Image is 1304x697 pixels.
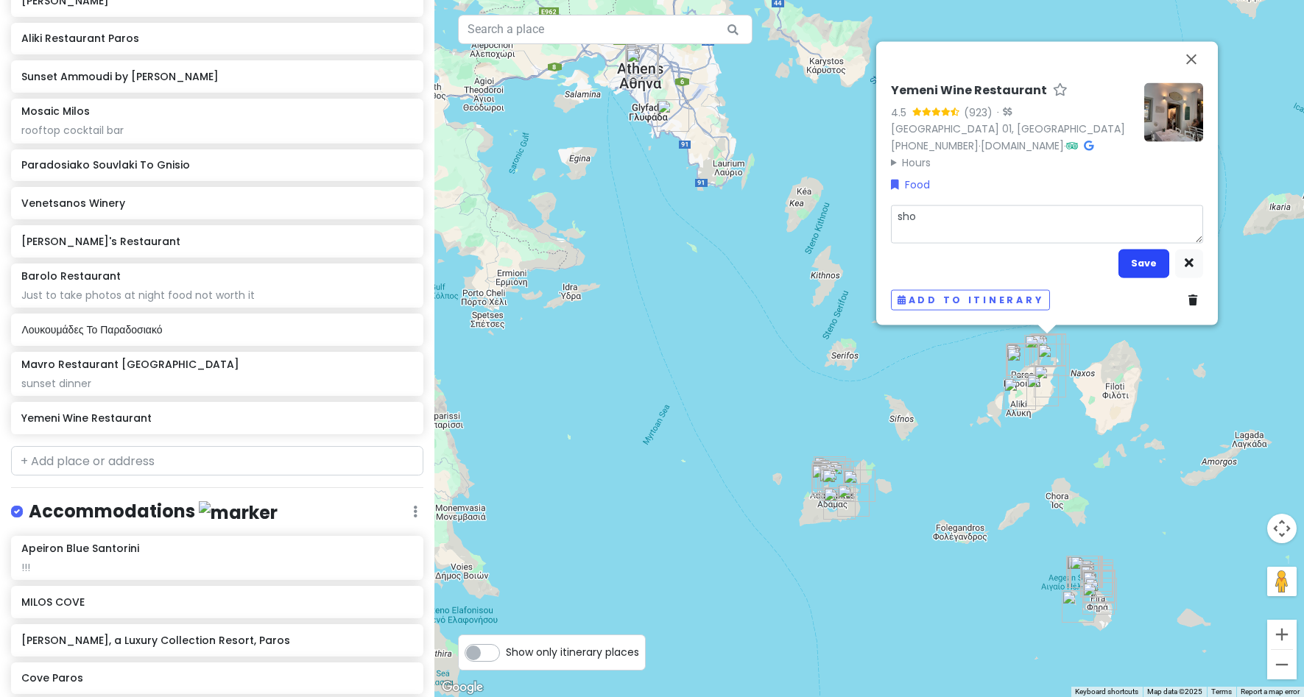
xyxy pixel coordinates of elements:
div: Akrotiri Hotel [1007,343,1040,375]
h6: Apeiron Blue Santorini [21,542,139,555]
div: Anezina Hotel & Village [1026,374,1059,406]
h6: Aliki Restaurant Paros [21,32,413,45]
div: Cove Paros [1034,334,1066,367]
h6: Mavro Restaurant [GEOGRAPHIC_DATA] [21,358,239,371]
div: Venetsanos Winery [1082,582,1115,615]
div: Just to take photos at night food not worth it [21,289,413,302]
div: Sirocco Volcanic Restaurant [837,484,870,517]
div: Aliki Restaurant Paros [1004,378,1036,410]
div: PAROCKS Luxury Hotel & Spa [1037,344,1070,376]
div: MILOS COVE [843,470,875,502]
div: Mystique, a Luxury Collection Hotel, Santorini [1071,556,1103,588]
div: Sunset Ammoudi by Paraskevas [1066,556,1099,588]
textarea: sho [891,205,1203,243]
h6: Venetsanos Winery [21,197,413,210]
h6: Mosaic Milos [21,105,90,118]
i: Google Maps [1084,140,1093,150]
input: + Add place or address [11,446,423,475]
div: Klima [811,464,844,497]
div: Sarakiniko [822,461,854,494]
div: Polco Sailing, Boat tours and Catamaran Cruises to Milos Kleftiko and Poliegos [819,467,851,499]
div: Mouratos Bakery [817,464,850,496]
img: Google [438,678,487,697]
div: Pita Frank [1031,334,1063,367]
summary: Hours [891,154,1132,170]
button: Keyboard shortcuts [1075,687,1138,697]
div: Mosaic Milos [812,461,845,494]
div: Summer Senses Luxury Resort, a member of Small Luxury Hotels [1034,365,1066,397]
div: Acropolis Museum [626,49,658,81]
h6: [PERSON_NAME], a Luxury Collection Resort, Paros [21,634,413,647]
div: Nobu Hotel Santorini [1081,559,1113,592]
button: Zoom in [1267,620,1297,649]
div: Yemeni Wine Restaurant [1031,333,1063,366]
h6: Λουκουμάδες Το Παραδοσιακό [21,323,413,336]
button: Map camera controls [1267,514,1297,543]
img: marker [199,501,278,524]
h6: Yemeni Wine Restaurant [21,411,413,425]
div: sunset dinner [21,377,413,390]
button: Add to itinerary [891,289,1050,311]
button: Close [1174,41,1209,77]
div: Firopotamos [814,456,846,489]
i: Tripadvisor [1066,140,1078,150]
a: Delete place [1188,291,1203,308]
button: Save [1118,249,1169,277]
span: Show only itinerary places [506,644,639,660]
a: [DOMAIN_NAME] [981,138,1064,152]
div: Apeiron Blue Santorini [1085,578,1117,610]
span: Map data ©2025 [1147,687,1202,696]
div: Canaves Oia Suites [1070,556,1102,588]
h6: MILOS COVE [21,595,413,609]
div: · · [891,82,1132,170]
a: Food [891,176,930,192]
div: One Of One Santorini [1081,562,1113,595]
h6: [PERSON_NAME]'s Restaurant [21,235,413,248]
h6: Paradosiako Souvlaki To Gnisio [21,158,413,171]
a: Report a map error [1241,687,1300,696]
div: Arodo [1006,344,1038,376]
a: Open this area in Google Maps (opens a new window) [438,678,487,697]
div: 4.5 [891,104,912,120]
h6: Cove Paros [21,671,413,684]
input: Search a place [458,15,753,44]
div: City Break [1083,570,1116,602]
div: Plaka Castle (Venetian Castle of Milos) [812,461,845,493]
div: Parthenon [626,47,658,79]
div: (923) [964,104,993,120]
div: Mandrakia [819,459,851,491]
div: Kapari Natural Resort [1080,565,1113,597]
div: O! Hamos! Tavern [822,469,854,501]
a: Terms (opens in new tab) [1211,687,1232,696]
a: [PHONE_NUMBER] [891,138,979,152]
div: Paradosiako Souvlaki To Gnisio [657,99,689,132]
div: Domes White Coast Milos [828,461,861,493]
div: · [993,105,1012,120]
h4: Accommodations [29,500,278,524]
img: Picture of the place [1144,82,1203,141]
button: Zoom out [1267,650,1297,679]
a: [GEOGRAPHIC_DATA] 01, [GEOGRAPHIC_DATA] [891,121,1125,135]
h6: Yemeni Wine Restaurant [891,82,1047,98]
div: Barolo Restaurant [1082,571,1115,604]
div: Ákra Akrotíri [1062,590,1094,623]
div: Acropolis [625,47,658,79]
div: PK Cocktail Bar [1082,570,1115,603]
div: Fyriplaka beach [823,487,856,520]
div: Parīlio, a Member of Design Hotels, Paros [1024,335,1057,367]
button: Drag Pegman onto the map to open Street View [1267,567,1297,596]
div: Cosme, a Luxury Collection Resort, Paros [1034,333,1066,366]
div: Astakas Cafe Restaurant [811,464,844,496]
h6: Barolo Restaurant [21,269,121,283]
div: Manári Taverna [627,45,659,77]
div: !!! [21,561,413,574]
div: Mavro Restaurant Santorini [1080,565,1113,598]
h6: Sunset Ammoudi by [PERSON_NAME] [21,70,413,83]
div: Hotel Senia [1029,334,1062,367]
div: Portes View House [1007,347,1039,380]
div: Anemos Greek Creations [1067,556,1099,588]
a: Star place [1053,82,1068,98]
div: DanEri Yachts [819,468,851,500]
div: BLU SUITES AND STUDIOS [823,467,856,499]
div: rooftop cocktail bar [21,124,413,137]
